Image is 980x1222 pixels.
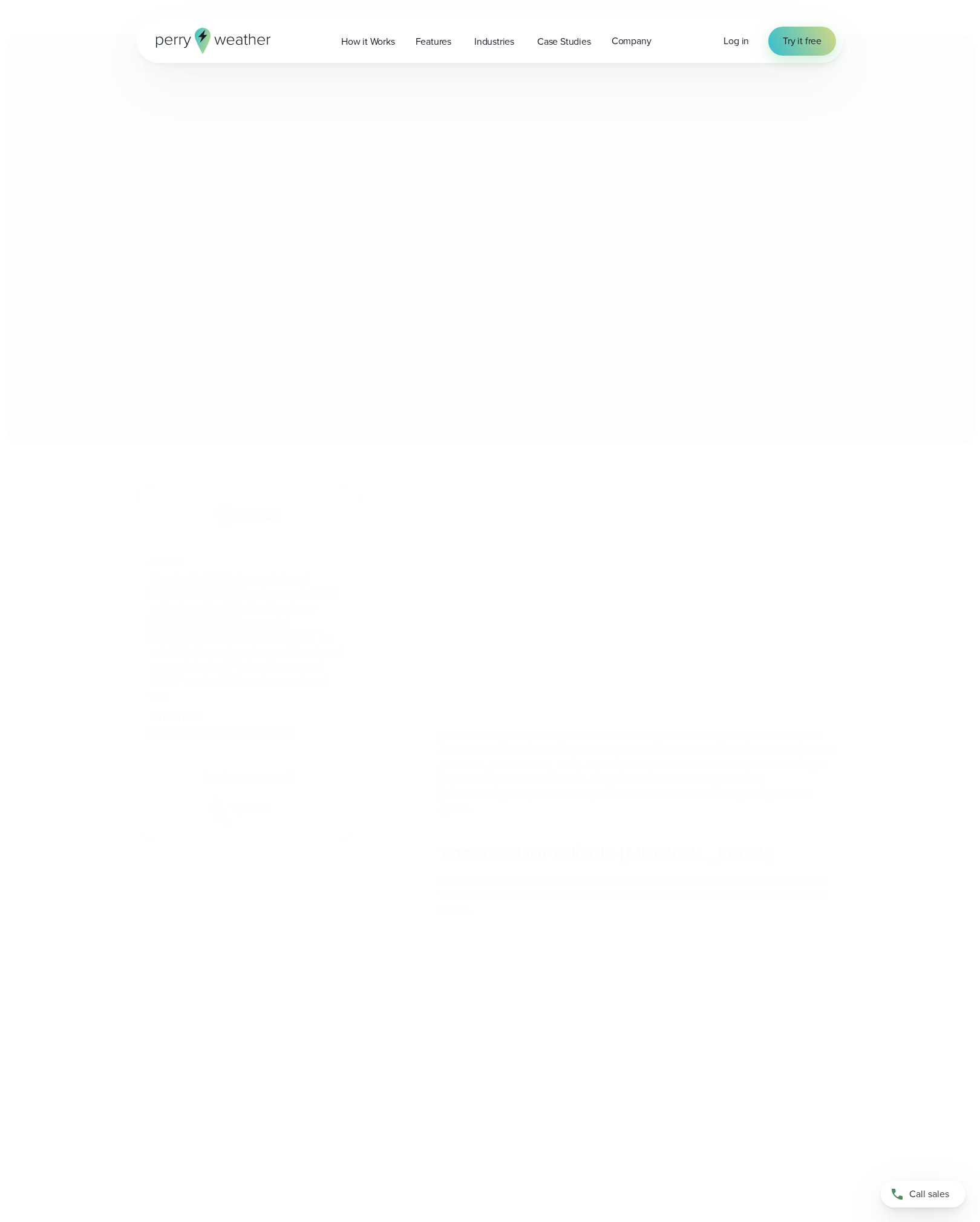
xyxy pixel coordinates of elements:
[783,34,822,48] span: Try it free
[909,1187,949,1201] span: Call sales
[612,34,652,48] span: Company
[474,34,514,49] span: Industries
[768,27,836,56] a: Try it free
[724,34,749,48] a: Log in
[331,29,405,54] a: How it Works
[881,1181,965,1207] a: Call sales
[527,29,601,54] a: Case Studies
[341,34,395,49] span: How it Works
[537,34,591,49] span: Case Studies
[416,34,451,49] span: Features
